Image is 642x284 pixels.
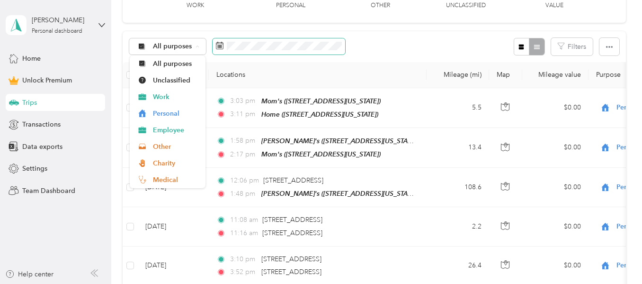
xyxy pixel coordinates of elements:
span: 11:16 am [230,228,258,238]
span: All purposes [153,59,199,69]
th: Mileage value [522,62,588,88]
span: 11:08 am [230,215,258,225]
span: All purposes [153,43,192,50]
td: 108.6 [427,168,489,207]
span: [PERSON_NAME]'s ([STREET_ADDRESS][US_STATE]) [261,137,418,145]
td: $0.00 [522,88,588,128]
span: 3:10 pm [230,254,257,265]
span: Mom's ([STREET_ADDRESS][US_STATE]) [261,97,381,105]
td: 5.5 [427,88,489,128]
span: Unclassified [153,75,199,85]
div: Personal dashboard [32,28,82,34]
iframe: Everlance-gr Chat Button Frame [589,231,642,284]
span: Medical [153,175,199,185]
span: Home ([STREET_ADDRESS][US_STATE]) [261,110,378,118]
th: Map [489,62,522,88]
span: Personal [153,109,199,119]
span: Transactions [22,119,61,129]
td: 2.2 [427,207,489,246]
th: Mileage (mi) [427,62,489,88]
span: Trips [22,98,37,108]
div: [PERSON_NAME] [32,15,91,25]
span: [PERSON_NAME]'s ([STREET_ADDRESS][US_STATE]) [261,190,418,198]
span: 12:06 pm [230,175,259,186]
p: Other [371,1,390,10]
span: 3:52 pm [230,267,257,277]
span: [STREET_ADDRESS] [262,229,322,237]
p: Unclassified [446,1,486,10]
p: Value [545,1,563,10]
span: Team Dashboard [22,186,75,196]
span: 2:17 pm [230,149,257,160]
span: [STREET_ADDRESS] [263,176,323,184]
span: Work [153,92,199,102]
td: $0.00 [522,128,588,168]
span: Home [22,54,41,64]
span: 3:03 pm [230,96,257,106]
td: $0.00 [522,168,588,207]
span: Unlock Premium [22,75,72,85]
td: [DATE] [138,207,209,246]
span: [STREET_ADDRESS] [261,255,321,263]
p: Work [187,1,204,10]
span: Settings [22,164,47,174]
span: Mom's ([STREET_ADDRESS][US_STATE]) [261,150,381,158]
td: 13.4 [427,128,489,168]
span: [STREET_ADDRESS] [261,268,321,276]
span: Charity [153,158,199,168]
span: 1:58 pm [230,136,257,146]
th: Locations [209,62,427,88]
button: Filters [551,38,593,55]
td: $0.00 [522,207,588,246]
span: Other [153,142,199,152]
span: Data exports [22,142,62,152]
button: Help center [5,269,53,279]
span: 3:11 pm [230,109,257,119]
p: Personal [276,1,305,10]
span: 1:48 pm [230,189,257,199]
span: [STREET_ADDRESS] [262,216,322,224]
span: Employee [153,125,199,135]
